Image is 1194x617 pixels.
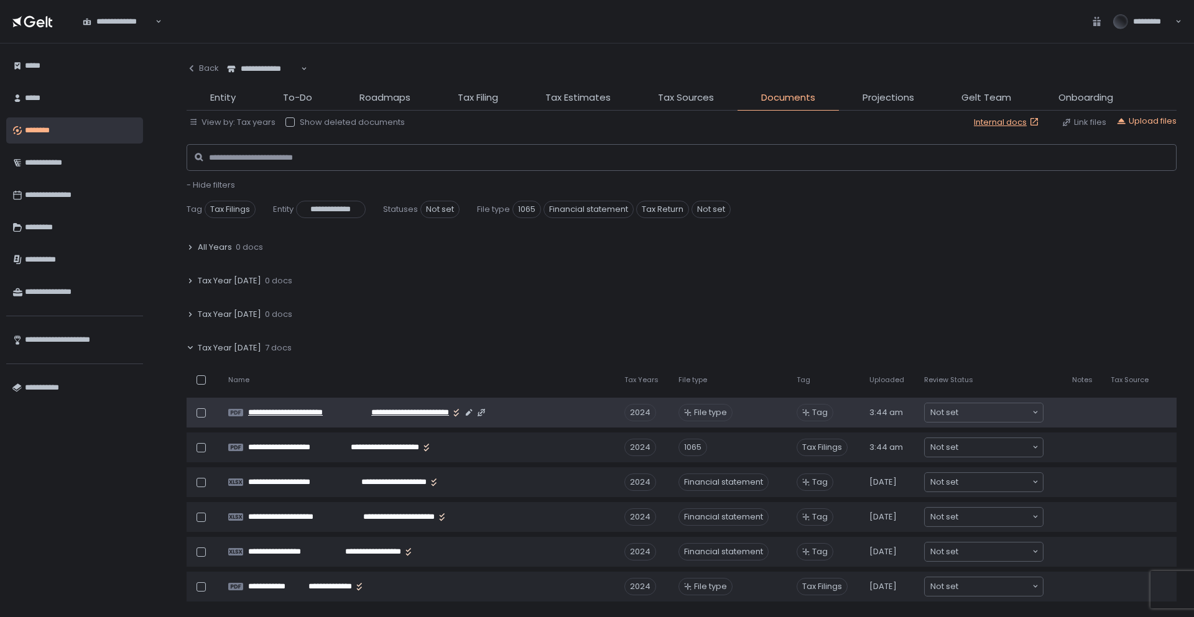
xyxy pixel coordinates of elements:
div: Search for option [925,403,1043,422]
span: Name [228,375,249,385]
span: File type [678,375,707,385]
span: 3:44 am [869,407,903,418]
span: Tax Years [624,375,659,385]
button: View by: Tax years [189,117,275,128]
div: Search for option [219,56,307,82]
button: - Hide filters [187,180,235,191]
div: 2024 [624,578,656,595]
span: 0 docs [236,242,263,253]
div: 1065 [678,439,707,456]
input: Search for option [958,511,1031,523]
span: Documents [761,91,815,105]
span: Financial statement [544,201,634,218]
span: 3:44 am [869,442,903,453]
div: 2024 [624,543,656,560]
span: 0 docs [265,309,292,320]
span: Notes [1072,375,1093,385]
div: Search for option [925,542,1043,561]
span: Not set [930,546,958,558]
span: [DATE] [869,581,897,592]
input: Search for option [958,441,1031,454]
span: File type [694,581,727,592]
span: Uploaded [869,375,904,385]
span: Entity [210,91,236,105]
span: Tag [187,204,202,215]
div: 2024 [624,508,656,526]
span: Not set [930,406,958,419]
div: Financial statement [678,543,769,560]
button: Back [187,56,219,81]
span: - Hide filters [187,179,235,191]
span: Not set [930,476,958,488]
span: To-Do [283,91,312,105]
span: Not set [692,201,731,218]
div: 2024 [624,473,656,491]
span: [DATE] [869,477,897,488]
span: Tax Filings [205,201,256,218]
div: Search for option [925,508,1043,526]
span: Review Status [924,375,973,385]
input: Search for option [958,580,1031,593]
span: Onboarding [1058,91,1113,105]
div: Search for option [925,473,1043,491]
div: Search for option [75,9,162,35]
span: File type [694,407,727,418]
input: Search for option [299,63,300,75]
span: Not set [930,580,958,593]
span: Entity [273,204,294,215]
span: Tax Source [1111,375,1149,385]
span: Tax Filing [458,91,498,105]
span: Tax Return [636,201,689,218]
div: 2024 [624,404,656,421]
span: 1065 [512,201,541,218]
span: 7 docs [265,342,292,354]
span: Tax Filings [797,578,848,595]
div: Search for option [925,577,1043,596]
span: Tax Year [DATE] [198,309,261,320]
span: Tax Filings [797,439,848,456]
span: Projections [863,91,914,105]
span: Not set [930,511,958,523]
span: Tag [812,477,828,488]
input: Search for option [958,546,1031,558]
span: Not set [420,201,460,218]
span: Tax Year [DATE] [198,342,261,354]
div: Financial statement [678,508,769,526]
span: Tax Year [DATE] [198,275,261,286]
span: Gelt Team [961,91,1011,105]
span: Tag [812,546,828,557]
a: Internal docs [974,117,1042,128]
span: All Years [198,242,232,253]
div: 2024 [624,439,656,456]
input: Search for option [958,406,1031,419]
span: Roadmaps [359,91,410,105]
div: Search for option [925,438,1043,457]
span: [DATE] [869,511,897,523]
div: Back [187,63,219,74]
input: Search for option [958,476,1031,488]
div: Financial statement [678,473,769,491]
span: Statuses [383,204,418,215]
span: Tag [797,375,810,385]
span: 0 docs [265,275,292,286]
button: Upload files [1116,116,1177,127]
span: File type [477,204,510,215]
span: Not set [930,441,958,454]
span: Tax Estimates [545,91,611,105]
span: Tag [812,407,828,418]
span: Tax Sources [658,91,714,105]
span: Tag [812,511,828,523]
span: [DATE] [869,546,897,557]
button: Link files [1062,117,1106,128]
